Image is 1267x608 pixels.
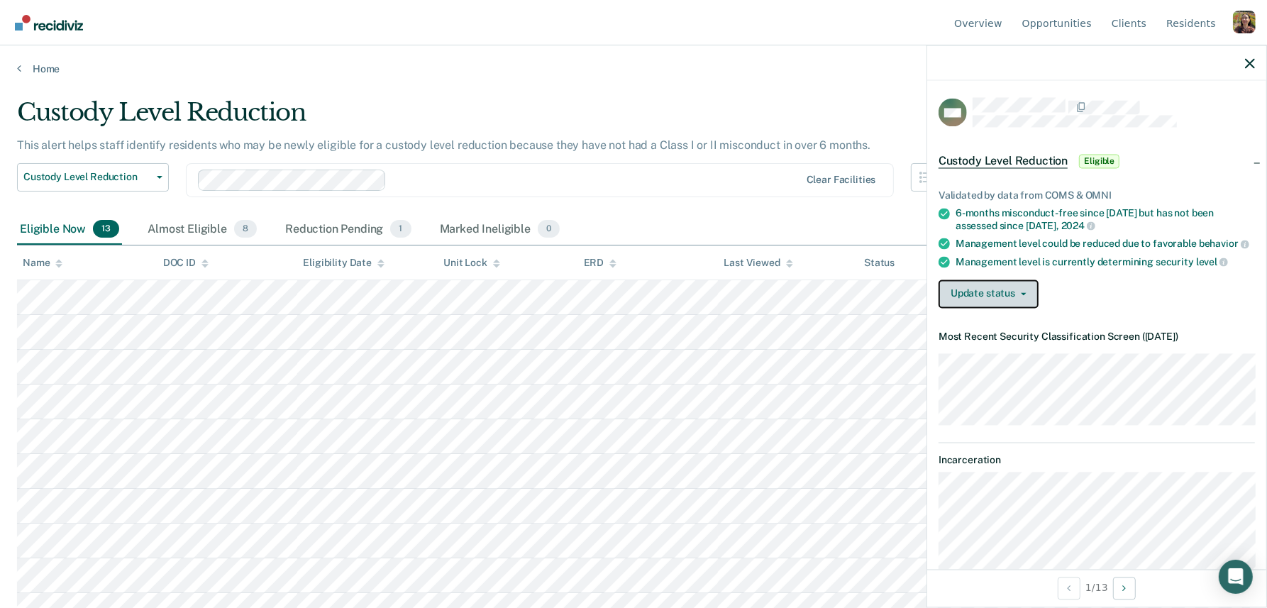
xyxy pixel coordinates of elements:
[23,257,62,269] div: Name
[864,257,895,269] div: Status
[15,15,83,31] img: Recidiviz
[1058,577,1080,599] button: Previous Opportunity
[17,62,1250,75] a: Home
[437,214,563,245] div: Marked Ineligible
[584,257,617,269] div: ERD
[234,220,257,238] span: 8
[17,98,968,138] div: Custody Level Reduction
[282,214,414,245] div: Reduction Pending
[390,220,411,238] span: 1
[956,207,1255,231] div: 6-months misconduct-free since [DATE] but has not been assessed since [DATE],
[145,214,260,245] div: Almost Eligible
[1199,238,1249,250] span: behavior
[939,455,1255,467] dt: Incarceration
[1113,577,1136,599] button: Next Opportunity
[17,138,870,152] p: This alert helps staff identify residents who may be newly eligible for a custody level reduction...
[927,139,1266,184] div: Custody Level ReductionEligible
[1079,155,1119,169] span: Eligible
[93,220,119,238] span: 13
[939,155,1068,169] span: Custody Level Reduction
[23,171,151,183] span: Custody Level Reduction
[1196,256,1228,267] span: level
[956,255,1255,268] div: Management level is currently determining security
[724,257,792,269] div: Last Viewed
[163,257,209,269] div: DOC ID
[538,220,560,238] span: 0
[939,190,1255,202] div: Validated by data from COMS & OMNI
[303,257,384,269] div: Eligibility Date
[807,174,876,186] div: Clear facilities
[956,238,1255,250] div: Management level could be reduced due to favorable
[927,569,1266,607] div: 1 / 13
[939,280,1039,308] button: Update status
[443,257,500,269] div: Unit Lock
[1219,560,1253,594] div: Open Intercom Messenger
[17,214,122,245] div: Eligible Now
[1233,11,1256,33] button: Profile dropdown button
[939,331,1255,343] dt: Most Recent Security Classification Screen ( [DATE] )
[1061,220,1095,231] span: 2024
